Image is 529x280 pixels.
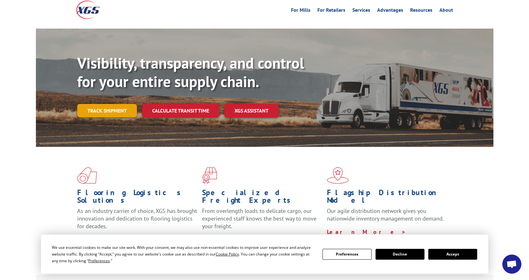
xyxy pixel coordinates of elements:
img: xgs-icon-flagship-distribution-model-red [327,167,349,184]
img: xgs-icon-total-supply-chain-intelligence-red [77,167,97,184]
a: Services [352,8,370,15]
h1: Specialized Freight Experts [202,189,322,207]
a: For Mills [291,8,310,15]
a: For Retailers [317,8,345,15]
p: From overlength loads to delicate cargo, our experienced staff knows the best way to move your fr... [202,207,322,236]
img: xgs-icon-focused-on-flooring-red [202,167,217,184]
a: XGS ASSISTANT [224,104,279,118]
button: Preferences [322,249,371,260]
a: About [439,8,453,15]
button: Decline [376,249,424,260]
span: Preferences [88,258,110,263]
button: Accept [428,249,477,260]
div: Open chat [502,255,521,274]
span: As an industry carrier of choice, XGS has brought innovation and dedication to flooring logistics... [77,207,197,230]
a: Learn More > [327,228,406,236]
a: Advantages [377,8,403,15]
h1: Flooring Logistics Solutions [77,189,197,207]
div: We use essential cookies to make our site work. With your consent, we may also use non-essential ... [52,244,315,264]
h1: Flagship Distribution Model [327,189,447,207]
a: Calculate transit time [142,104,219,118]
b: Visibility, transparency, and control for your entire supply chain. [77,53,304,91]
a: Track shipment [77,104,137,117]
span: Our agile distribution network gives you nationwide inventory management on demand. [327,207,444,222]
span: Cookie Policy [216,251,239,257]
div: Cookie Consent Prompt [41,235,488,274]
a: Resources [410,8,432,15]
